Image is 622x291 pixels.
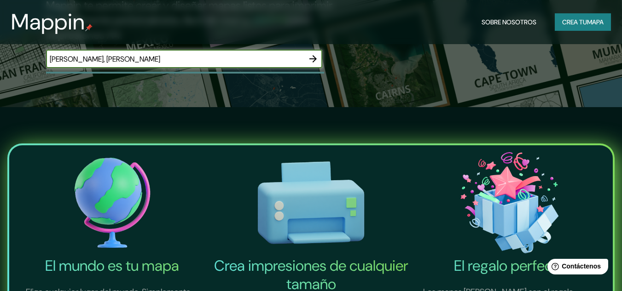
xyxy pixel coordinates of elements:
img: pin de mapeo [85,24,93,31]
img: El icono del regalo perfecto [412,149,607,257]
img: Crea impresiones de cualquier tamaño-icono [214,149,409,257]
font: Sobre nosotros [482,18,536,26]
button: Crea tumapa [555,13,611,31]
font: Crea tu [562,18,587,26]
font: mapa [587,18,604,26]
input: Elige tu lugar favorito [46,54,304,64]
iframe: Lanzador de widgets de ayuda [540,255,612,281]
font: El mundo es tu mapa [45,256,179,275]
button: Sobre nosotros [478,13,540,31]
img: El mundo es tu icono de mapa [15,149,210,257]
font: El regalo perfecto [454,256,566,275]
font: Mappin [11,7,85,36]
